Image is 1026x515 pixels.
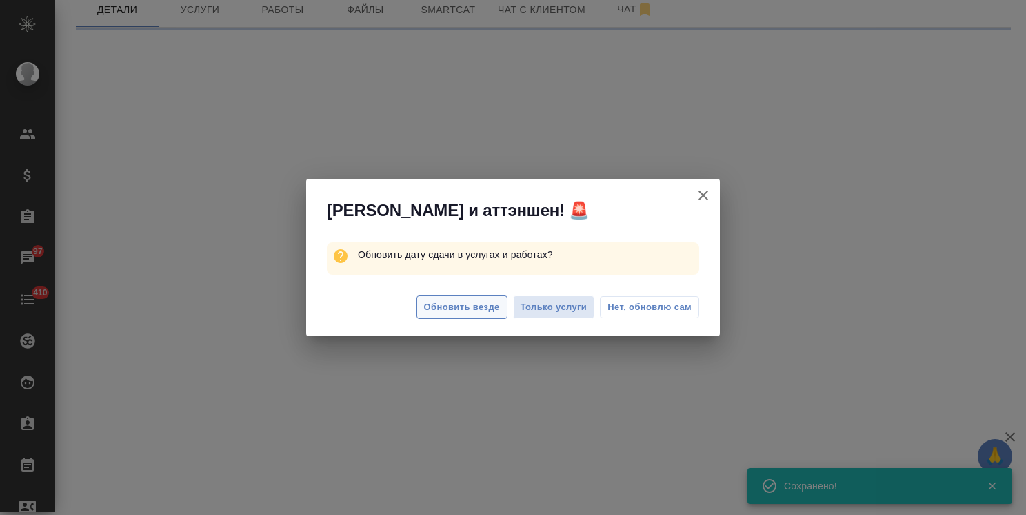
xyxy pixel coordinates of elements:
span: Обновить везде [424,300,500,315]
button: Обновить везде [416,295,507,320]
p: Обновить дату сдачи в услугах и работах? [358,242,699,267]
span: Только услуги [521,300,587,315]
span: [PERSON_NAME] и аттэншен! 🚨 [327,200,590,222]
button: Только услуги [513,295,595,320]
span: Нет, обновлю сам [607,300,692,314]
button: Нет, обновлю сам [600,296,699,318]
